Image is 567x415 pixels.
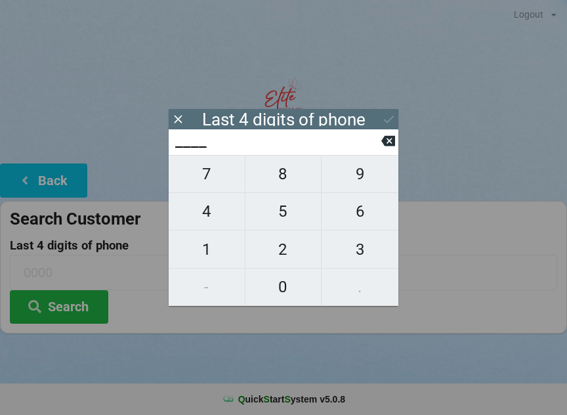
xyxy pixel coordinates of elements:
span: 0 [245,273,322,301]
button: 2 [245,230,322,268]
span: 3 [322,236,398,263]
span: 8 [245,160,322,188]
button: 4 [169,193,245,230]
button: 7 [169,155,245,193]
button: 6 [322,193,398,230]
span: 4 [169,198,245,225]
button: 8 [245,155,322,193]
span: 6 [322,198,398,225]
div: Last 4 digits of phone [202,113,366,126]
span: 2 [245,236,322,263]
button: 9 [322,155,398,193]
span: 1 [169,236,245,263]
span: 9 [322,160,398,188]
button: 3 [322,230,398,268]
span: 7 [169,160,245,188]
span: 5 [245,198,322,225]
button: 5 [245,193,322,230]
button: 0 [245,269,322,306]
button: 1 [169,230,245,268]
